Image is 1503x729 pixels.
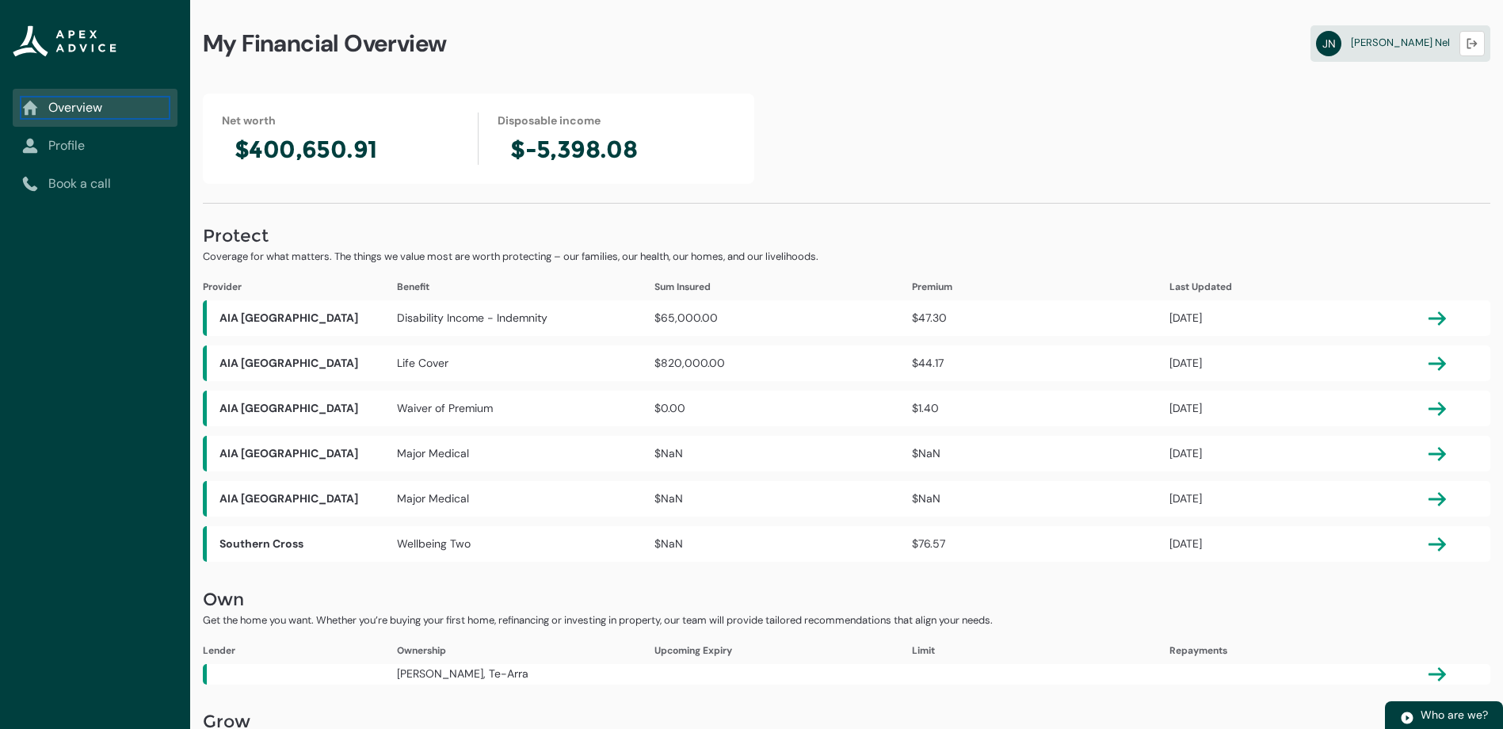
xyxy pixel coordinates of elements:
h2: Own [203,587,1490,613]
div: Premium [912,280,1169,294]
div: $NaN [654,490,912,507]
div: [PERSON_NAME], Te-Arra [397,666,654,682]
div: Net worth [222,113,459,128]
span: Who are we? [1421,708,1488,722]
div: [DATE] [1169,445,1427,462]
nav: Sub page [13,89,177,203]
span: My Financial Overview [203,29,446,59]
p: Coverage for what matters. The things we value most are worth protecting – our families, our heal... [203,249,1490,265]
div: Disposable income [498,113,735,128]
span: AIA [GEOGRAPHIC_DATA] [207,345,397,381]
div: Life Cover [397,355,654,372]
div: $820,000.00 [654,355,912,372]
span: AIA [GEOGRAPHIC_DATA] [207,300,397,336]
div: Sum Insured [654,280,912,294]
div: [DATE] [1169,400,1427,417]
div: Disability Income - Indemnity [397,310,654,326]
button: Logout [1459,31,1485,56]
div: $44.17 [912,355,1169,372]
div: [DATE] [1169,490,1427,507]
div: Ownership [397,643,654,658]
div: Limit [912,643,1169,658]
div: $65,000.00 [654,310,912,326]
span: AIA [GEOGRAPHIC_DATA] [207,481,397,517]
h2: $-5,398.08 [498,135,735,165]
span: AIA [GEOGRAPHIC_DATA] [207,391,397,426]
div: Repayments [1169,643,1427,658]
h2: $400,650.91 [222,135,459,165]
abbr: JN [1316,31,1341,56]
h2: Protect [203,223,1490,249]
a: Profile [22,136,168,155]
div: Lender [203,643,393,658]
div: $NaN [912,445,1169,462]
a: JN[PERSON_NAME] Nel [1310,25,1490,62]
div: $0.00 [654,400,912,417]
div: $NaN [654,445,912,462]
div: Major Medical [397,445,654,462]
span: Southern Cross [207,526,397,562]
img: play.svg [1400,711,1414,725]
a: Book a call [22,174,168,193]
div: [DATE] [1169,355,1427,372]
div: Benefit [397,280,654,294]
div: $76.57 [912,536,1169,552]
div: $NaN [912,490,1169,507]
div: Upcoming Expiry [654,643,912,658]
div: $NaN [654,536,912,552]
div: $47.30 [912,310,1169,326]
div: $1.40 [912,400,1169,417]
p: Get the home you want. Whether you’re buying your first home, refinancing or investing in propert... [203,613,1490,628]
span: AIA [GEOGRAPHIC_DATA] [207,436,397,471]
div: [DATE] [1169,310,1427,326]
div: Waiver of Premium [397,400,654,417]
a: Overview [22,98,168,117]
div: Major Medical [397,490,654,507]
span: [PERSON_NAME] Nel [1351,36,1450,49]
img: Apex Advice Group [13,25,116,57]
div: Wellbeing Two [397,536,654,552]
div: [DATE] [1169,536,1427,552]
div: Provider [203,280,393,294]
div: Last Updated [1169,280,1427,294]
